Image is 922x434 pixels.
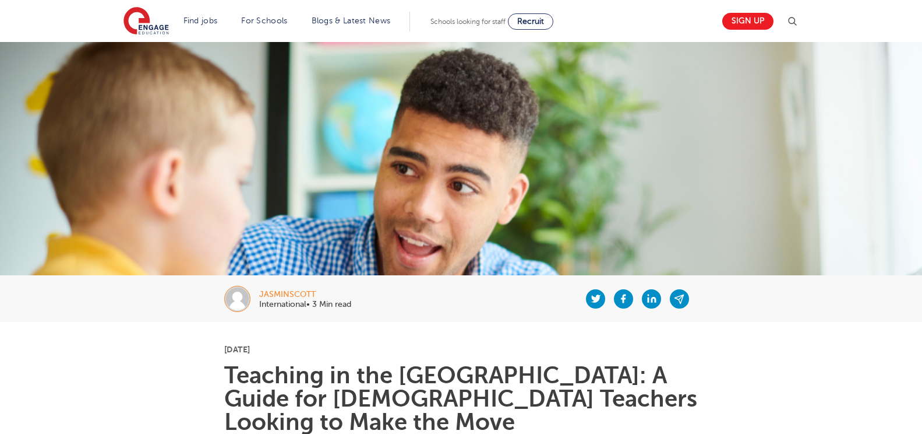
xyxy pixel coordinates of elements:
[224,345,698,353] p: [DATE]
[123,7,169,36] img: Engage Education
[508,13,553,30] a: Recruit
[183,16,218,25] a: Find jobs
[241,16,287,25] a: For Schools
[224,364,698,434] h1: Teaching in the [GEOGRAPHIC_DATA]: A Guide for [DEMOGRAPHIC_DATA] Teachers Looking to Make the Move
[722,13,773,30] a: Sign up
[517,17,544,26] span: Recruit
[259,300,351,309] p: International• 3 Min read
[312,16,391,25] a: Blogs & Latest News
[430,17,506,26] span: Schools looking for staff
[259,290,351,299] div: jasminscott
